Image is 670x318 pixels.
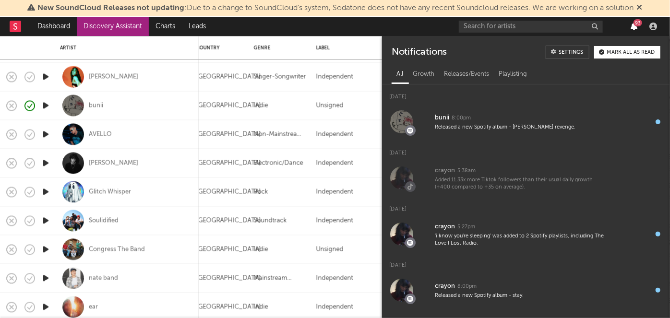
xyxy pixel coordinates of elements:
div: Genre [254,45,302,51]
div: Unsigned [316,100,344,111]
div: Country [196,45,239,51]
div: Singer-Songwriter [254,71,306,82]
span: Dismiss [637,4,643,12]
div: Artist [60,45,190,51]
div: Growth [408,66,439,82]
div: Mainstream Electronic [254,272,307,284]
div: Independent [316,186,353,198]
div: [GEOGRAPHIC_DATA] [196,244,261,255]
a: AVELLO [89,130,112,139]
div: crayon [435,165,455,177]
a: Glitch Whisper [89,188,131,196]
div: Playlisting [494,66,532,82]
div: [DATE] [382,141,670,159]
a: Discovery Assistant [77,17,149,36]
div: [GEOGRAPHIC_DATA] [196,301,261,313]
div: [GEOGRAPHIC_DATA] [196,100,261,111]
a: Congress The Band [89,245,145,254]
div: [GEOGRAPHIC_DATA] [196,157,261,169]
div: [GEOGRAPHIC_DATA] [196,215,261,226]
div: Released a new Spotify album - stay. [435,292,604,299]
div: [GEOGRAPHIC_DATA] [196,186,261,198]
span: : Due to a change to SoundCloud's system, Sodatone does not have any recent Soundcloud releases. ... [38,4,634,12]
div: Independent [316,157,353,169]
a: bunii8:00pmReleased a new Spotify album - [PERSON_NAME] revenge. [382,103,670,141]
div: crayon [435,221,455,233]
a: Charts [149,17,182,36]
a: crayon5:27pm'i know you're sleeping' was added to 2 Spotify playlists, including The Love I Lost ... [382,215,670,253]
div: Indie [254,244,268,255]
div: [DATE] [382,84,670,103]
div: Independent [316,301,353,313]
div: 93 [634,19,642,26]
div: [DATE] [382,197,670,215]
div: [GEOGRAPHIC_DATA] [196,272,261,284]
div: Indie [254,301,268,313]
div: 'i know you're sleeping' was added to 2 Spotify playlists, including The Love I Lost Radio. [435,233,604,247]
div: Added 11.33x more Tiktok followers than their usual daily growth (+400 compared to +35 on average). [435,177,604,191]
div: Indie [254,100,268,111]
button: Mark all as read [594,46,660,59]
input: Search for artists [459,21,603,33]
div: Notifications [392,46,447,59]
div: 5:27pm [457,224,475,231]
a: [PERSON_NAME] [89,72,138,81]
div: Unsigned [316,244,344,255]
a: crayon8:00pmReleased a new Spotify album - stay. [382,271,670,309]
a: ear [89,303,98,311]
div: All [392,66,408,82]
div: Rock [254,186,268,198]
div: Independent [316,129,353,140]
a: Soulidified [89,216,119,225]
button: 93 [631,23,637,30]
div: Mark all as read [607,50,655,55]
div: Electronic/Dance [254,157,303,169]
a: crayon5:38amAdded 11.33x more Tiktok followers than their usual daily growth (+400 compared to +3... [382,159,670,197]
a: Dashboard [31,17,77,36]
div: Independent [316,71,353,82]
a: Settings [546,46,589,59]
div: Soundtrack [254,215,287,226]
div: Released a new Spotify album - [PERSON_NAME] revenge. [435,124,604,131]
div: [GEOGRAPHIC_DATA] [196,71,261,82]
div: 8:00pm [457,283,477,290]
a: nate band [89,274,118,283]
div: 8:00pm [452,115,471,122]
div: Non-Mainstream Electronic [254,129,307,140]
div: crayon [435,281,455,292]
div: 5:38am [457,167,476,175]
span: New SoundCloud Releases not updating [38,4,185,12]
div: bunii [435,112,449,124]
div: Settings [559,50,583,55]
a: Leads [182,17,213,36]
a: bunii [89,101,103,110]
div: [DATE] [382,253,670,271]
div: Independent [316,272,353,284]
div: Releases/Events [439,66,494,82]
div: Label [316,45,371,51]
div: [GEOGRAPHIC_DATA] [196,129,261,140]
a: [PERSON_NAME] [89,159,138,167]
div: Independent [316,215,353,226]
